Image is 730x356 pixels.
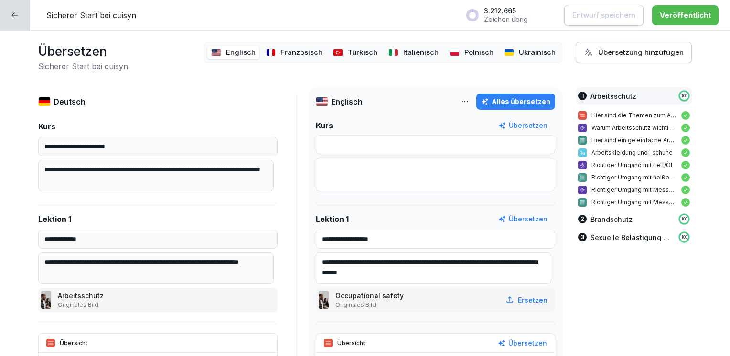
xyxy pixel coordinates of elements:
[484,7,528,15] p: 3.212.665
[590,91,636,101] p: Arbeitsschutz
[38,42,128,61] h1: Übersetzen
[504,49,514,56] img: ua.svg
[591,161,676,169] p: Richtiger Umgang mit Fett/Öl
[564,5,644,26] button: Entwurf speichern
[681,216,687,222] p: 100
[38,61,128,72] h2: Sicherer Start bei cuisyn
[519,47,556,58] p: Ukrainisch
[652,5,719,25] button: Veröffentlicht
[388,49,398,56] img: it.svg
[403,47,439,58] p: Italienisch
[484,15,528,24] p: Zeichen übrig
[316,120,333,131] p: Kurs
[58,301,106,309] p: Originales Bild
[591,198,676,207] p: Richtiger Umgang mit Messern:
[591,186,676,194] p: Richtiger Umgang mit Messern
[266,49,276,56] img: fr.svg
[464,47,494,58] p: Polnisch
[319,291,329,309] img: cljrvbnm903gffb01zhwhokgr.jpg
[335,301,406,309] p: Originales Bild
[60,339,87,347] p: Übersicht
[333,49,343,56] img: tr.svg
[316,97,328,106] img: us.svg
[450,49,460,56] img: pl.svg
[591,173,676,182] p: Richtiger Umgang mit heißem Öl:
[498,338,547,348] button: Übersetzen
[591,124,676,132] p: Warum Arbeitsschutz wichtig ist!
[211,49,221,56] img: us.svg
[280,47,322,58] p: Französisch
[591,111,676,120] p: Hier sind die Themen zum Arbeitsschutz:
[476,94,555,110] button: Alles übersetzen
[578,92,587,100] div: 1
[498,120,547,131] button: Übersetzen
[590,214,633,224] p: Brandschutz
[348,47,377,58] p: Türkisch
[331,96,363,107] p: Englisch
[38,213,71,225] p: Lektion 1
[572,10,635,21] p: Entwurf speichern
[498,214,547,224] button: Übersetzen
[681,93,687,99] p: 100
[681,234,687,240] p: 100
[54,96,86,107] p: Deutsch
[226,47,256,58] p: Englisch
[590,232,674,242] p: Sexuelle Belästigung & Mobbing
[591,148,676,157] p: Arbeitskleidung und -schuhe
[584,47,684,58] div: Übersetzung hinzufügen
[576,42,692,63] button: Übersetzung hinzufügen
[481,96,550,107] div: Alles übersetzen
[335,291,406,301] p: Occupational safety
[461,3,556,27] button: 3.212.665Zeichen übrig
[591,136,676,145] p: Hier sind einige einfache Arbeitsanweisungen, die Unfälle vermeiden:
[58,291,106,301] p: Arbeitsschutz
[316,213,349,225] p: Lektion 1
[46,10,136,21] p: Sicherer Start bei cuisyn
[660,10,711,21] div: Veröffentlicht
[518,295,547,305] p: Ersetzen
[38,97,51,106] img: de.svg
[38,121,55,132] p: Kurs
[337,339,365,347] p: Übersicht
[578,215,587,223] div: 2
[578,233,587,241] div: 3
[41,291,51,309] img: cljrvbnm903gffb01zhwhokgr.jpg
